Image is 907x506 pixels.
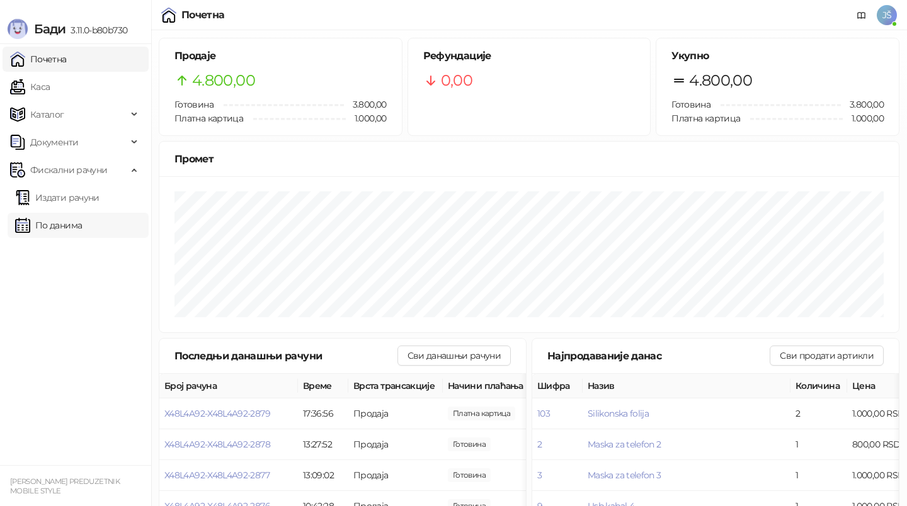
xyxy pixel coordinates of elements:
[841,98,884,111] span: 3.800,00
[348,460,443,491] td: Продаја
[348,374,443,398] th: Врста трансакције
[537,439,542,450] button: 2
[30,102,64,127] span: Каталог
[532,374,583,398] th: Шифра
[770,346,884,366] button: Сви продати артикли
[588,469,661,481] button: Maska za telefon 3
[15,185,100,210] a: Издати рачуни
[8,19,28,39] img: Logo
[790,429,847,460] td: 1
[344,98,387,111] span: 3.800,00
[34,21,66,37] span: Бади
[843,111,884,125] span: 1.000,00
[790,460,847,491] td: 1
[671,99,710,110] span: Готовина
[298,460,348,491] td: 13:09:02
[877,5,897,25] span: JŠ
[181,10,225,20] div: Почетна
[588,408,649,419] button: Silikonska folija
[790,398,847,429] td: 2
[689,69,752,93] span: 4.800,00
[346,111,387,125] span: 1.000,00
[448,468,491,482] span: 1.000,00
[537,408,550,419] button: 103
[448,407,515,420] span: 1.000,00
[298,398,348,429] td: 17:36:56
[159,374,298,398] th: Број рачуна
[192,69,255,93] span: 4.800,00
[348,429,443,460] td: Продаја
[671,48,884,64] h5: Укупно
[164,439,270,450] button: X48L4A92-X48L4A92-2878
[10,74,50,99] a: Каса
[448,437,491,451] span: 800,00
[547,348,770,364] div: Најпродаваније данас
[174,99,214,110] span: Готовина
[174,348,397,364] div: Последњи данашњи рачуни
[174,151,884,167] div: Промет
[66,25,127,36] span: 3.11.0-b80b730
[10,477,120,495] small: [PERSON_NAME] PREDUZETNIK MOBILE STYLE
[30,130,78,155] span: Документи
[10,47,67,72] a: Почетна
[537,469,542,481] button: 3
[790,374,847,398] th: Количина
[30,157,107,183] span: Фискални рачуни
[164,469,270,481] button: X48L4A92-X48L4A92-2877
[164,408,270,419] button: X48L4A92-X48L4A92-2879
[15,213,82,238] a: По данима
[443,374,569,398] th: Начини плаћања
[852,5,872,25] a: Документација
[588,439,661,450] button: Maska za telefon 2
[397,346,511,366] button: Сви данашњи рачуни
[174,48,387,64] h5: Продаје
[441,69,472,93] span: 0,00
[174,113,243,124] span: Платна картица
[671,113,740,124] span: Платна картица
[348,398,443,429] td: Продаја
[423,48,636,64] h5: Рефундације
[298,429,348,460] td: 13:27:52
[583,374,790,398] th: Назив
[298,374,348,398] th: Време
